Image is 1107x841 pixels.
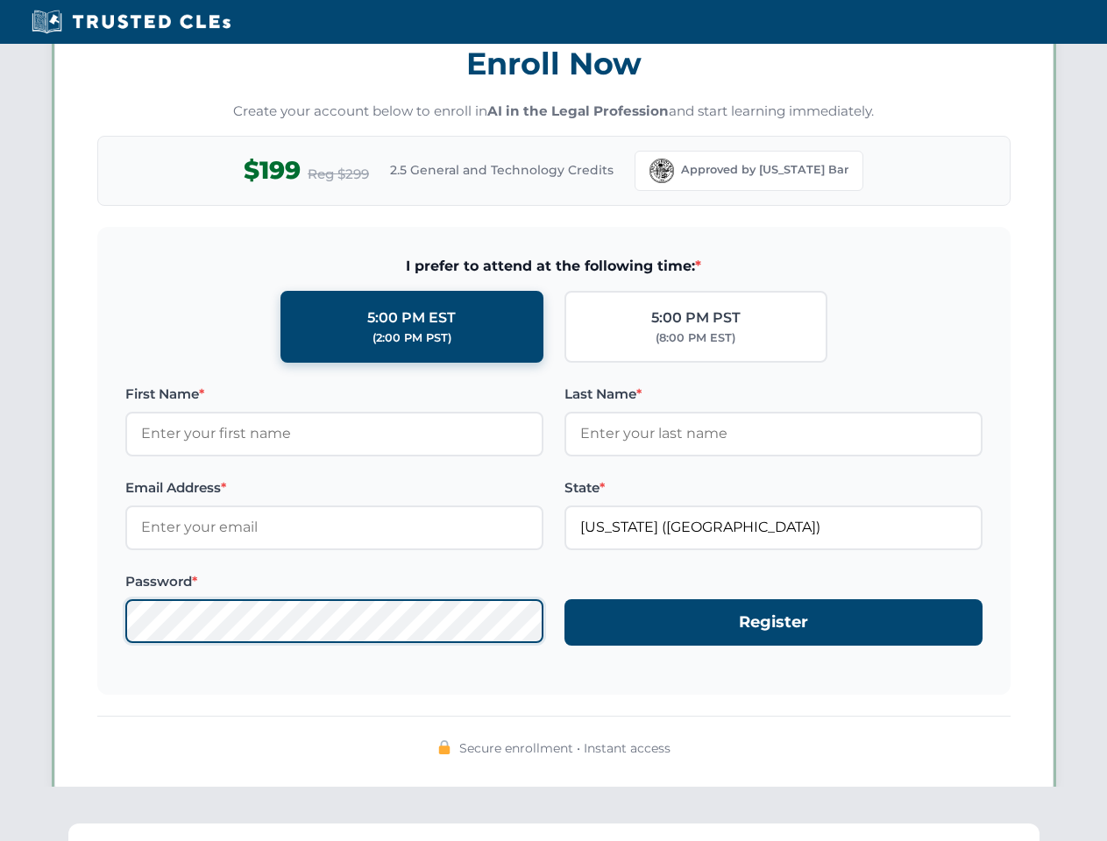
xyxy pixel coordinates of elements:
[651,307,741,329] div: 5:00 PM PST
[564,477,983,498] label: State
[125,255,983,278] span: I prefer to attend at the following time:
[125,384,543,405] label: First Name
[487,102,669,119] strong: AI in the Legal Profession
[649,159,674,183] img: Florida Bar
[125,477,543,498] label: Email Address
[97,102,1011,122] p: Create your account below to enroll in and start learning immediately.
[564,412,983,456] input: Enter your last name
[97,36,1011,91] h3: Enroll Now
[564,599,983,646] button: Register
[564,505,983,549] input: Florida (FL)
[26,9,236,35] img: Trusted CLEs
[125,505,543,549] input: Enter your email
[564,384,983,405] label: Last Name
[125,412,543,456] input: Enter your first name
[681,161,848,179] span: Approved by [US_STATE] Bar
[308,164,369,185] span: Reg $299
[244,151,301,190] span: $199
[367,307,456,329] div: 5:00 PM EST
[656,329,735,347] div: (8:00 PM EST)
[125,571,543,592] label: Password
[390,160,614,180] span: 2.5 General and Technology Credits
[437,740,451,754] img: 🔒
[373,329,451,347] div: (2:00 PM PST)
[459,739,671,758] span: Secure enrollment • Instant access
